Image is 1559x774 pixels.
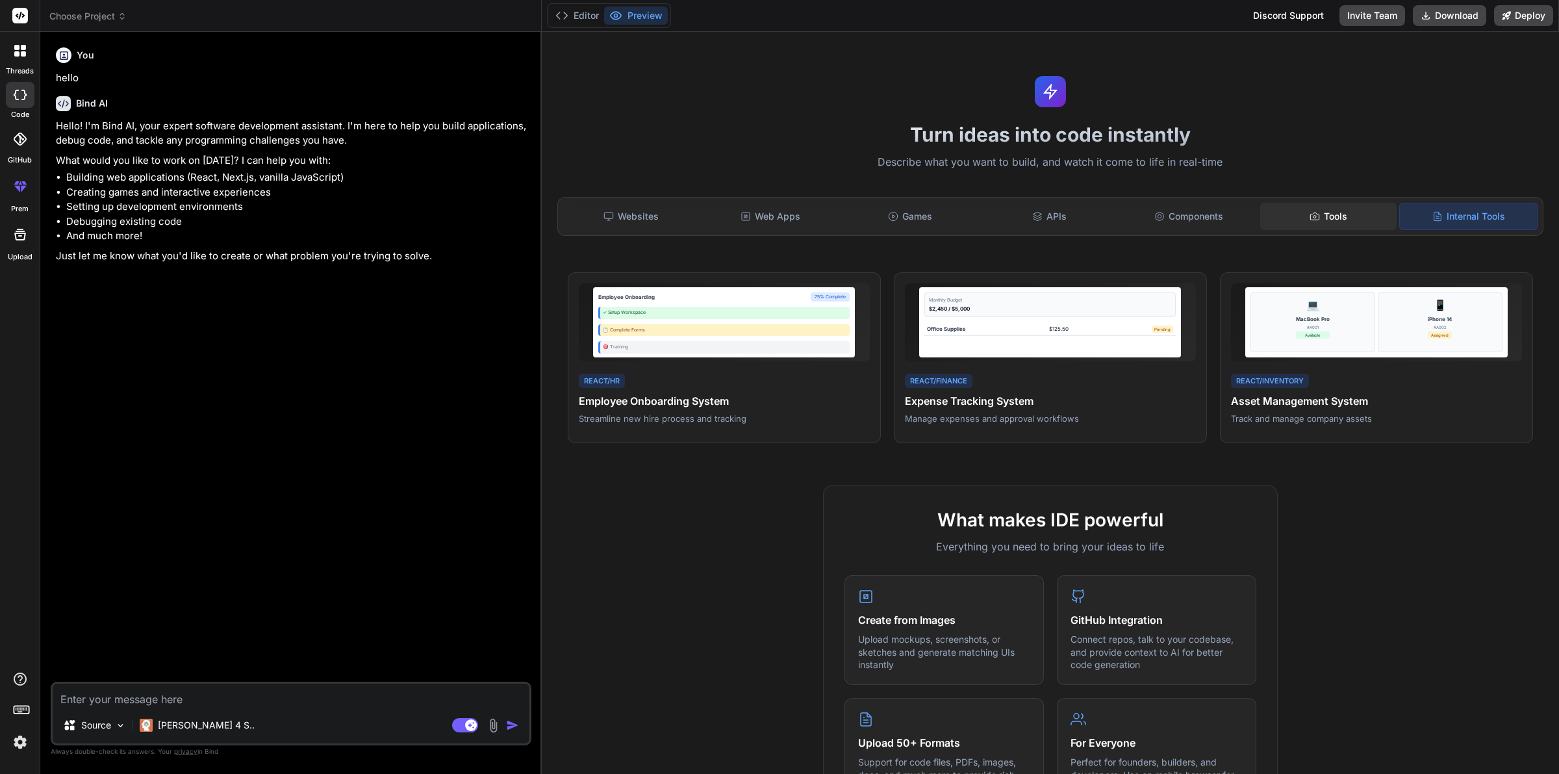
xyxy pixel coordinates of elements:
[981,203,1118,230] div: APIs
[1494,5,1553,26] button: Deploy
[8,252,32,263] label: Upload
[579,374,625,389] div: React/HR
[1428,331,1452,339] div: Assigned
[9,731,31,753] img: settings
[56,71,529,86] p: hello
[858,612,1030,628] h4: Create from Images
[702,203,839,230] div: Web Apps
[51,745,531,758] p: Always double-check its answers. Your in Bind
[115,720,126,731] img: Pick Models
[579,393,870,409] h4: Employee Onboarding System
[66,214,529,229] li: Debugging existing code
[1071,633,1243,671] p: Connect repos, talk to your codebase, and provide context to AI for better code generation
[858,633,1030,671] p: Upload mockups, screenshots, or sketches and generate matching UIs instantly
[1245,5,1332,26] div: Discord Support
[905,374,972,389] div: React/Finance
[1413,5,1486,26] button: Download
[604,6,668,25] button: Preview
[598,293,655,301] div: Employee Onboarding
[56,153,529,168] p: What would you like to work on [DATE]? I can help you with:
[550,123,1551,146] h1: Turn ideas into code instantly
[11,109,29,120] label: code
[929,305,1171,313] div: $2,450 / $5,000
[550,6,604,25] button: Editor
[905,393,1196,409] h4: Expense Tracking System
[81,719,111,732] p: Source
[1071,735,1243,751] h4: For Everyone
[66,170,529,185] li: Building web applications (React, Next.js, vanilla JavaScript)
[140,719,153,732] img: Claude 4 Sonnet
[1428,324,1452,330] div: #A002
[1071,612,1243,628] h4: GitHub Integration
[1296,315,1330,323] div: MacBook Pro
[598,324,850,337] div: 📋 Complete Forms
[66,185,529,200] li: Creating games and interactive experiences
[927,325,965,333] div: Office Supplies
[8,155,32,166] label: GitHub
[858,735,1030,751] h4: Upload 50+ Formats
[598,341,850,354] div: 🎯 Training
[158,719,255,732] p: [PERSON_NAME] 4 S..
[550,154,1551,171] p: Describe what you want to build, and watch it come to life in real-time
[1296,331,1330,339] div: Available
[929,297,1171,304] div: Monthly Budget
[905,413,1196,424] p: Manage expenses and approval workflows
[6,66,34,77] label: threads
[1231,393,1522,409] h4: Asset Management System
[1152,326,1173,333] div: Pending
[174,747,197,755] span: privacy
[49,10,127,23] span: Choose Project
[56,119,529,148] p: Hello! I'm Bind AI, your expert software development assistant. I'm here to help you build applic...
[486,718,501,733] img: attachment
[11,203,29,214] label: prem
[844,506,1256,534] h2: What makes IDE powerful
[579,413,870,424] p: Streamline new hire process and tracking
[1339,5,1405,26] button: Invite Team
[1049,325,1069,333] div: $125.50
[598,307,850,319] div: ✓ Setup Workspace
[1231,413,1522,424] p: Track and manage company assets
[1296,324,1330,330] div: #A001
[1434,297,1447,313] div: 📱
[1260,203,1397,230] div: Tools
[563,203,700,230] div: Websites
[506,719,519,732] img: icon
[76,97,108,110] h6: Bind AI
[1231,374,1309,389] div: React/Inventory
[1399,203,1538,230] div: Internal Tools
[77,49,94,62] h6: You
[1428,315,1452,323] div: iPhone 14
[842,203,979,230] div: Games
[844,539,1256,554] p: Everything you need to bring your ideas to life
[1306,297,1319,313] div: 💻
[66,229,529,244] li: And much more!
[66,200,529,214] li: Setting up development environments
[1121,203,1258,230] div: Components
[56,249,529,264] p: Just let me know what you'd like to create or what problem you're trying to solve.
